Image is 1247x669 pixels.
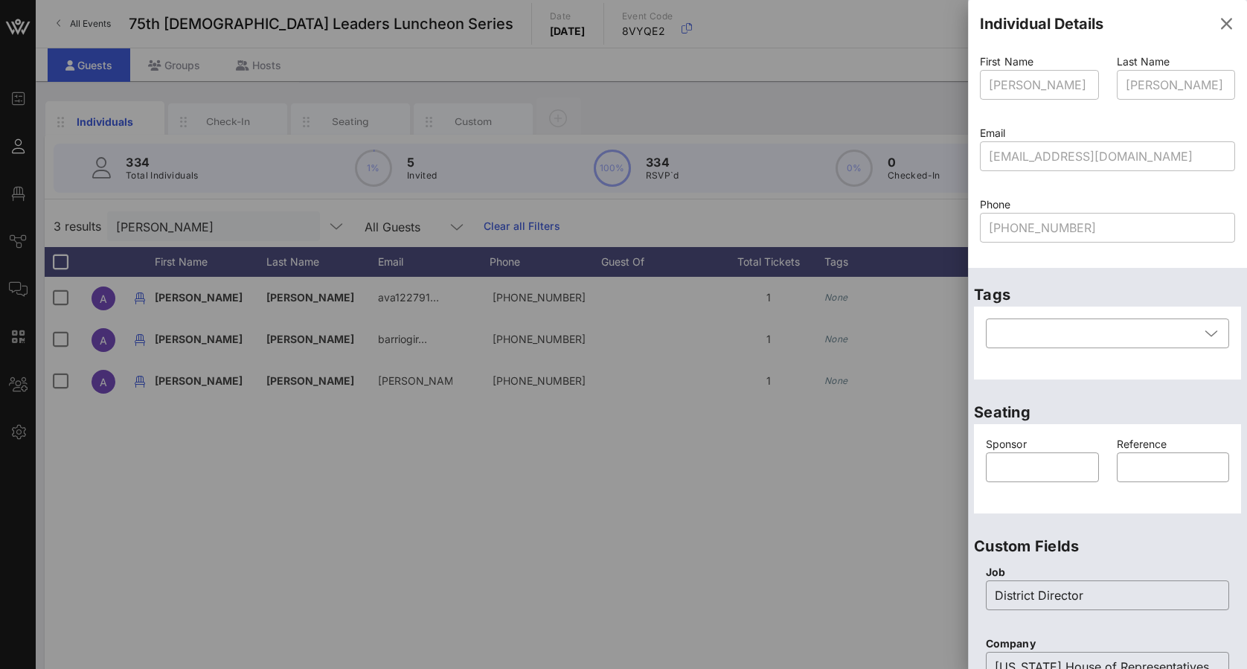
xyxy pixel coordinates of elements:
p: Tags [974,283,1241,307]
p: Phone [980,196,1235,213]
p: First Name [980,54,1099,70]
p: Sponsor [986,436,1099,452]
p: Last Name [1117,54,1236,70]
p: Seating [974,400,1241,424]
p: Reference [1117,436,1230,452]
p: Company [986,636,1229,652]
p: Email [980,125,1235,141]
p: Custom Fields [974,534,1241,558]
p: Job [986,564,1229,580]
div: Individual Details [980,13,1103,35]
